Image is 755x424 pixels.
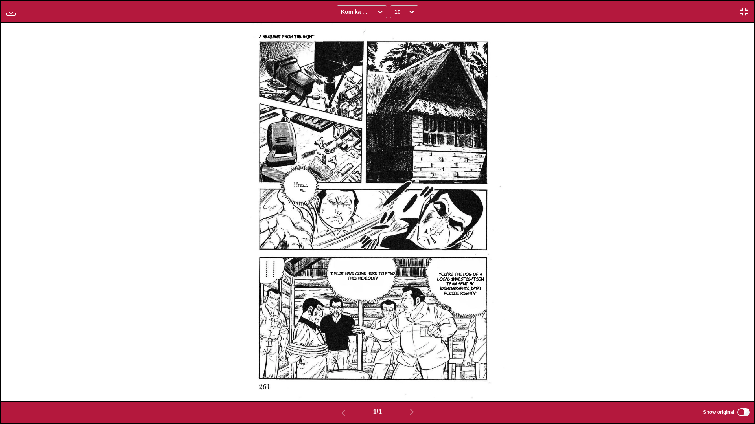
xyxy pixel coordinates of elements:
[296,181,309,194] p: Tell me.
[6,7,16,17] img: Download translated images
[431,270,490,297] p: You're the dog of a local investigation team sent by [DEMOGRAPHIC_DATA] police, right!?
[250,23,505,401] img: Manga Panel
[737,408,750,416] input: Show original
[327,269,398,282] p: I must have come here to find this hideout!!
[703,409,734,415] span: Show original
[373,409,382,416] span: 1 / 1
[407,407,416,417] img: Next page
[258,32,316,40] p: A request from the Saint
[339,408,348,418] img: Previous page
